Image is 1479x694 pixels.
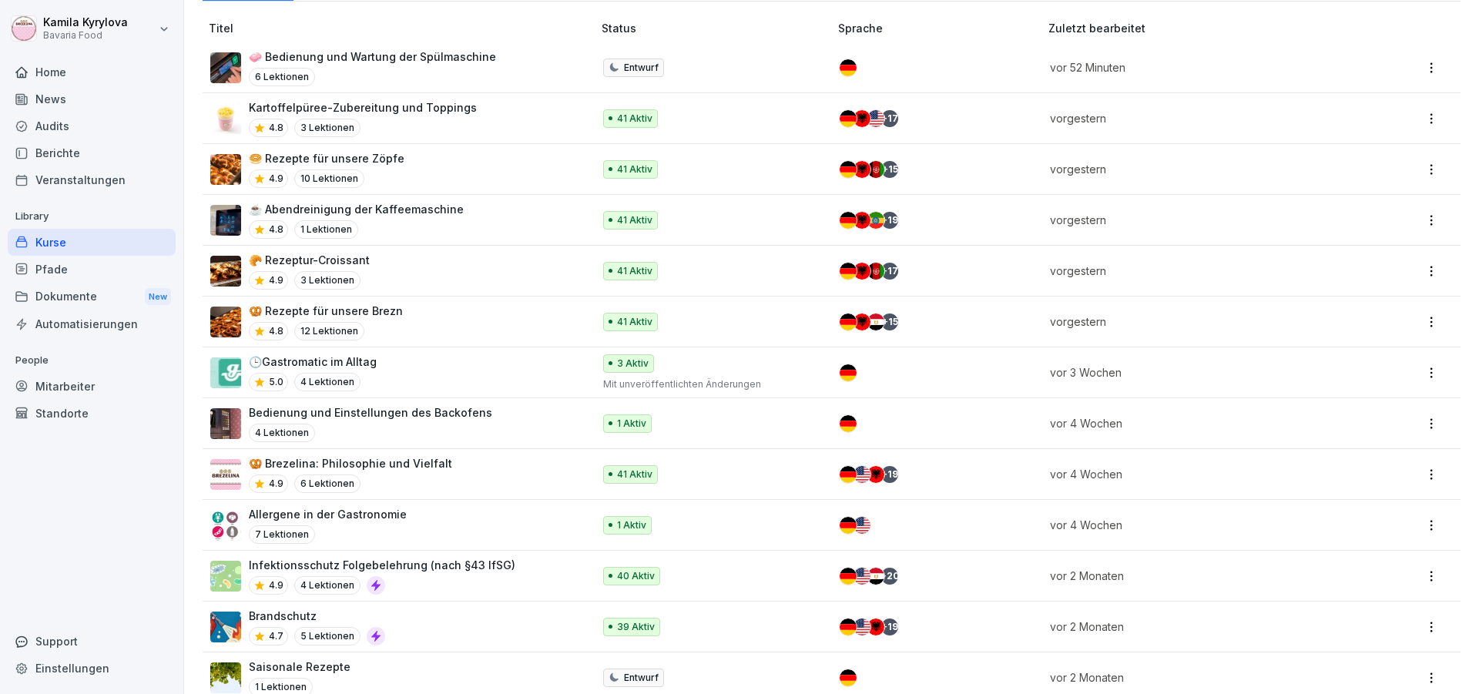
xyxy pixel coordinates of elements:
[624,671,659,685] p: Entwurf
[210,561,241,592] img: tgff07aey9ahi6f4hltuk21p.png
[8,400,176,427] a: Standorte
[269,172,283,186] p: 4.9
[617,518,646,532] p: 1 Aktiv
[8,139,176,166] a: Berichte
[1050,415,1336,431] p: vor 4 Wochen
[210,662,241,693] img: hlxsrbkgj8kqt3hz29gin1m1.png
[8,256,176,283] a: Pfade
[854,466,870,483] img: us.svg
[294,220,358,239] p: 1 Lektionen
[840,110,857,127] img: de.svg
[294,271,361,290] p: 3 Lektionen
[294,373,361,391] p: 4 Lektionen
[617,213,652,227] p: 41 Aktiv
[881,466,898,483] div: + 19
[269,477,283,491] p: 4.9
[210,408,241,439] img: l09wtd12x1dawatepxod0wyo.png
[867,313,884,330] img: eg.svg
[8,655,176,682] a: Einstellungen
[840,263,857,280] img: de.svg
[294,627,361,645] p: 5 Lektionen
[854,110,870,127] img: al.svg
[249,303,403,319] p: 🥨 Rezepte für unsere Brezn
[210,52,241,83] img: hcrdr45r0dq7sapxekt8mety.png
[249,455,452,471] p: 🥨 Brezelina: Philosophie und Vielfalt
[617,468,652,481] p: 41 Aktiv
[249,252,370,268] p: 🥐 Rezeptur-Croissant
[249,506,407,522] p: Allergene in der Gastronomie
[8,310,176,337] a: Automatisierungen
[8,628,176,655] div: Support
[8,85,176,112] a: News
[294,119,361,137] p: 3 Lektionen
[210,256,241,287] img: uiwnpppfzomfnd70mlw8txee.png
[840,669,857,686] img: de.svg
[210,205,241,236] img: um2bbbjq4dbxxqlrsbhdtvqt.png
[881,110,898,127] div: + 17
[1050,212,1336,228] p: vorgestern
[1050,161,1336,177] p: vorgestern
[8,373,176,400] div: Mitarbeiter
[1050,110,1336,126] p: vorgestern
[249,424,315,442] p: 4 Lektionen
[210,459,241,490] img: fkzffi32ddptk8ye5fwms4as.png
[8,283,176,311] div: Dokumente
[881,263,898,280] div: + 17
[269,273,283,287] p: 4.9
[867,619,884,635] img: al.svg
[8,204,176,229] p: Library
[249,201,464,217] p: ☕ Abendreinigung der Kaffeemaschine
[249,659,350,675] p: Saisonale Rezepte
[1048,20,1355,36] p: Zuletzt bearbeitet
[854,619,870,635] img: us.svg
[210,612,241,642] img: b0iy7e1gfawqjs4nezxuanzk.png
[603,377,813,391] p: Mit unveröffentlichten Änderungen
[249,557,515,573] p: Infektionsschutz Folgebelehrung (nach §43 IfSG)
[249,354,377,370] p: 🕒Gastromatic im Alltag
[840,619,857,635] img: de.svg
[249,99,477,116] p: Kartoffelpüree-Zubereitung und Toppings
[269,578,283,592] p: 4.9
[881,212,898,229] div: + 19
[269,324,283,338] p: 4.8
[249,150,404,166] p: 🥯 Rezepte für unsere Zöpfe
[1050,313,1336,330] p: vorgestern
[209,20,595,36] p: Titel
[294,169,364,188] p: 10 Lektionen
[854,517,870,534] img: us.svg
[840,466,857,483] img: de.svg
[1050,619,1336,635] p: vor 2 Monaten
[210,510,241,541] img: wi6qaxf14ni09ll6d10wcg5r.png
[210,307,241,337] img: wxm90gn7bi8v0z1otajcw90g.png
[294,474,361,493] p: 6 Lektionen
[617,112,652,126] p: 41 Aktiv
[1050,59,1336,75] p: vor 52 Minuten
[881,568,898,585] div: + 20
[624,61,659,75] p: Entwurf
[854,568,870,585] img: us.svg
[43,16,128,29] p: Kamila Kyrylova
[617,315,652,329] p: 41 Aktiv
[8,229,176,256] a: Kurse
[210,154,241,185] img: g80a8fc6kexzniuu9it64ulf.png
[8,283,176,311] a: DokumenteNew
[840,415,857,432] img: de.svg
[8,59,176,85] div: Home
[617,357,649,370] p: 3 Aktiv
[840,161,857,178] img: de.svg
[840,59,857,76] img: de.svg
[840,364,857,381] img: de.svg
[249,49,496,65] p: 🧼 Bedienung und Wartung der Spülmaschine
[294,322,364,340] p: 12 Lektionen
[617,417,646,431] p: 1 Aktiv
[838,20,1042,36] p: Sprache
[8,112,176,139] a: Audits
[269,121,283,135] p: 4.8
